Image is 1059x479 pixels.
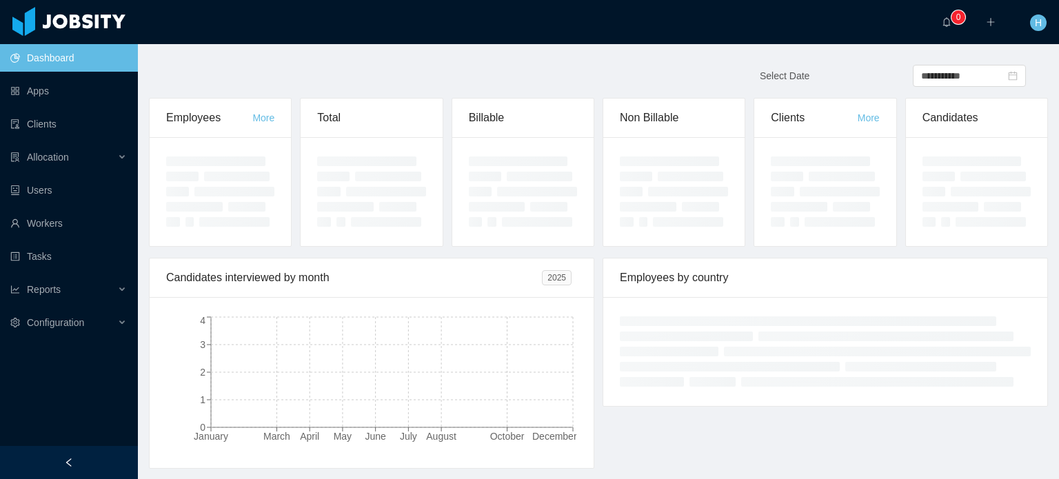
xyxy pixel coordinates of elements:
[10,210,127,237] a: icon: userWorkers
[986,17,996,27] i: icon: plus
[10,318,20,327] i: icon: setting
[942,17,951,27] i: icon: bell
[10,44,127,72] a: icon: pie-chartDashboard
[951,10,965,24] sup: 0
[200,339,205,350] tspan: 3
[469,99,577,137] div: Billable
[532,431,577,442] tspan: December
[10,152,20,162] i: icon: solution
[771,99,857,137] div: Clients
[194,431,228,442] tspan: January
[1008,71,1018,81] i: icon: calendar
[10,110,127,138] a: icon: auditClients
[490,431,525,442] tspan: October
[620,258,1031,297] div: Employees by country
[426,431,456,442] tspan: August
[200,315,205,326] tspan: 4
[400,431,417,442] tspan: July
[317,99,425,137] div: Total
[27,152,69,163] span: Allocation
[760,70,809,81] span: Select Date
[10,77,127,105] a: icon: appstoreApps
[858,112,880,123] a: More
[365,431,386,442] tspan: June
[10,243,127,270] a: icon: profileTasks
[27,317,84,328] span: Configuration
[263,431,290,442] tspan: March
[166,99,252,137] div: Employees
[27,284,61,295] span: Reports
[10,176,127,204] a: icon: robotUsers
[1035,14,1042,31] span: H
[620,99,728,137] div: Non Billable
[334,431,352,442] tspan: May
[200,367,205,378] tspan: 2
[200,422,205,433] tspan: 0
[542,270,572,285] span: 2025
[922,99,1031,137] div: Candidates
[200,394,205,405] tspan: 1
[10,285,20,294] i: icon: line-chart
[252,112,274,123] a: More
[166,258,542,297] div: Candidates interviewed by month
[300,431,319,442] tspan: April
